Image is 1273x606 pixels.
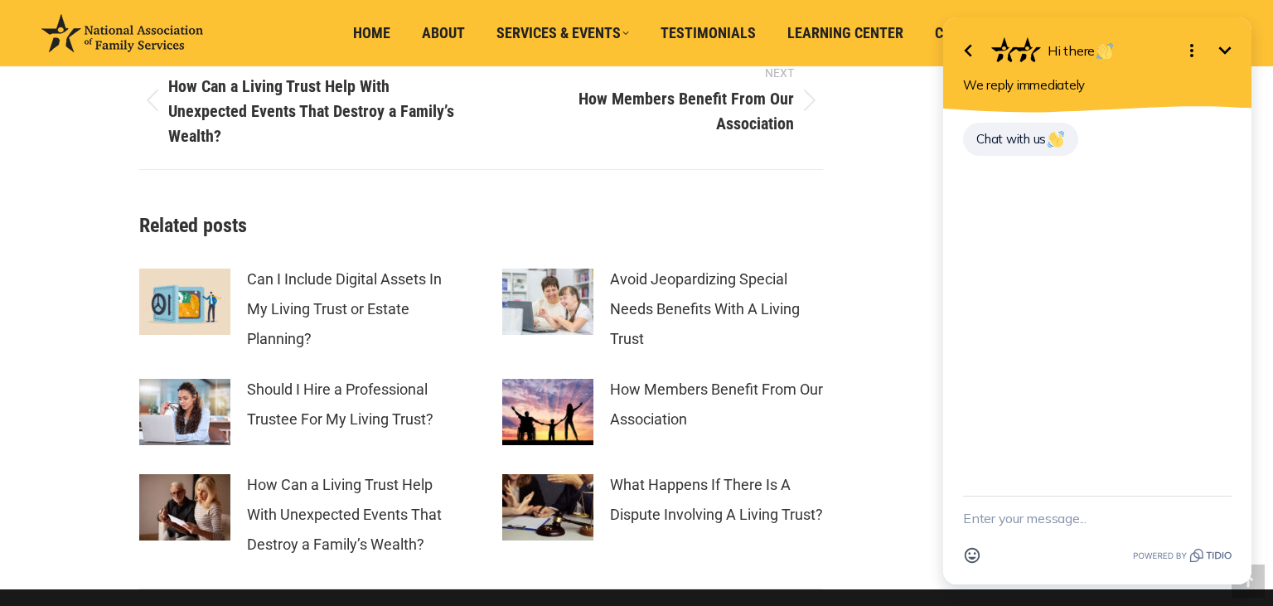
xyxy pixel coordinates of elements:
[254,34,287,67] button: Open options
[506,52,824,148] a: How Members Benefit From Our Association
[55,131,143,147] span: Chat with us
[787,24,903,42] span: Learning Center
[247,470,461,560] a: How Can a Living Trust Help With Unexpected Events That Destroy a Family’s Wealth?
[126,42,193,59] span: Hi there
[41,14,203,52] img: National Association of Family Services
[35,540,66,571] button: Open Emoji picker
[610,470,824,530] a: What Happens If There Is A Dispute Involving A Living Trust?
[175,43,191,60] img: 👋
[139,211,823,240] h3: Related posts
[506,86,795,136] span: How Members Benefit From Our Association
[41,497,310,540] textarea: New message
[410,17,477,49] a: About
[610,375,824,434] a: How Members Benefit From Our Association
[211,545,310,565] a: Powered by Tidio.
[247,264,461,354] a: Can I Include Digital Assets In My Living Trust or Estate Planning?
[776,17,915,49] a: Learning Center
[126,131,143,148] img: 👋
[139,52,457,148] a: How Can a Living Trust Help With Unexpected Events That Destroy a Family’s Wealth?
[422,24,465,42] span: About
[139,474,230,541] a: Post image
[610,264,824,354] a: Avoid Jeopardizing Special Needs Benefits With A Living Trust
[353,24,390,42] span: Home
[502,379,593,445] a: Post image
[502,269,593,335] a: Post image
[496,24,629,42] span: Services & Events
[506,65,795,82] span: Next
[649,17,767,49] a: Testimonials
[168,74,457,148] span: How Can a Living Trust Help With Unexpected Events That Destroy a Family’s Wealth?
[139,269,230,335] a: Post image
[41,77,163,93] span: We reply immediately
[661,24,756,42] span: Testimonials
[341,17,402,49] a: Home
[287,34,320,67] button: Minimize
[502,474,593,541] a: Post image
[247,375,461,434] a: Should I Hire a Professional Trustee For My Living Trust?
[139,379,230,445] a: Post image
